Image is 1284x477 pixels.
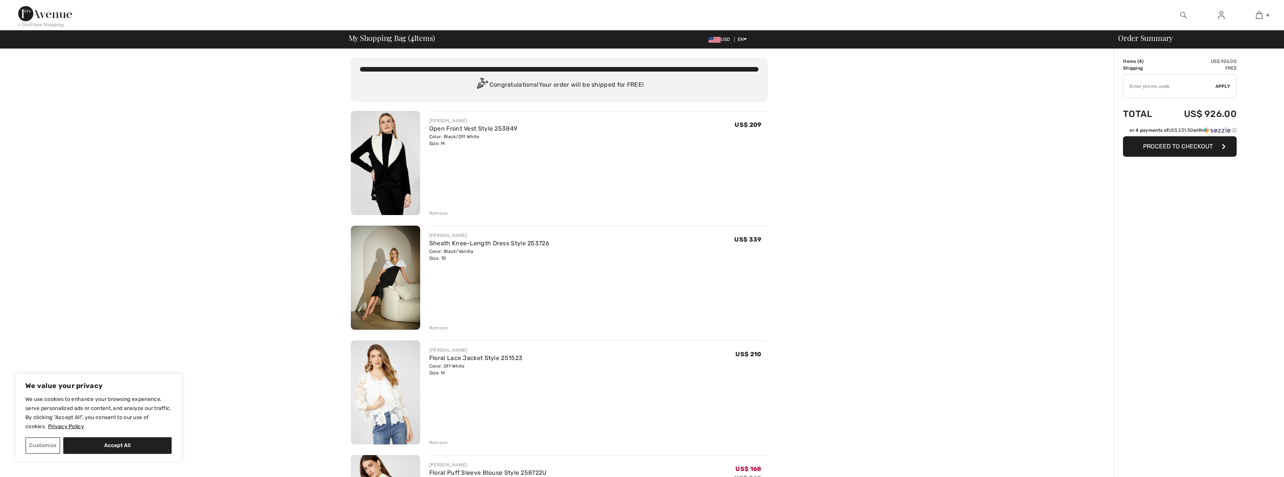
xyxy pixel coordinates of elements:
[1123,58,1164,65] td: Items ( )
[429,461,547,468] div: [PERSON_NAME]
[1164,101,1237,127] td: US$ 926.00
[1180,11,1187,20] img: search the website
[1212,11,1231,20] a: Sign In
[429,469,547,476] a: Floral Puff Sleeve Blouse Style 258722U
[1215,83,1231,90] span: Apply
[1203,127,1231,134] img: Sezzle
[1123,65,1164,72] td: Shipping
[1256,11,1262,20] img: My Bag
[738,37,747,42] span: EN
[1123,75,1215,98] input: Promo code
[1266,12,1269,19] span: 4
[474,78,490,93] img: Congratulation2.svg
[1109,34,1279,42] div: Order Summary
[1168,128,1193,133] span: US$ 231.50
[63,437,172,454] button: Accept All
[1218,11,1225,20] img: My Info
[25,437,60,454] button: Customize
[351,340,420,444] img: Floral Lace Jacket Style 251523
[708,37,733,42] span: USD
[1129,127,1237,134] div: or 4 payments of with
[429,210,448,217] div: Remove
[349,34,435,42] span: My Shopping Bag ( Items)
[429,248,549,262] div: Color: Black/Vanilla Size: 10
[1164,58,1237,65] td: US$ 926.00
[25,395,172,431] p: We use cookies to enhance your browsing experience, serve personalized ads or content, and analyz...
[735,121,761,128] span: US$ 209
[429,324,448,331] div: Remove
[351,111,420,215] img: Open Front Vest Style 253849
[734,236,761,243] span: US$ 339
[429,363,522,376] div: Color: Off White Size: M
[429,117,517,124] div: [PERSON_NAME]
[1123,127,1237,136] div: or 4 payments ofUS$ 231.50withSezzle Click to learn more about Sezzle
[410,32,414,42] span: 4
[15,373,182,462] div: We value your privacy
[1164,65,1237,72] td: Free
[18,21,64,28] div: < Continue Shopping
[708,37,721,43] img: US Dollar
[429,354,522,362] a: Floral Lace Jacket Style 251523
[429,125,517,132] a: Open Front Vest Style 253849
[429,347,522,354] div: [PERSON_NAME]
[1240,11,1278,20] a: 4
[48,423,84,430] a: Privacy Policy
[735,351,761,358] span: US$ 210
[429,133,517,147] div: Color: Black/Off White Size: M
[429,439,448,446] div: Remove
[1139,59,1142,64] span: 4
[429,240,549,247] a: Sheath Knee-Length Dress Style 253726
[429,232,549,239] div: [PERSON_NAME]
[351,226,420,330] img: Sheath Knee-Length Dress Style 253726
[25,381,172,390] p: We value your privacy
[360,78,759,93] div: Congratulations! Your order will be shipped for FREE!
[735,465,761,472] span: US$ 168
[1123,101,1164,127] td: Total
[1143,143,1213,150] span: Proceed to Checkout
[1123,136,1237,157] button: Proceed to Checkout
[18,6,72,21] img: 1ère Avenue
